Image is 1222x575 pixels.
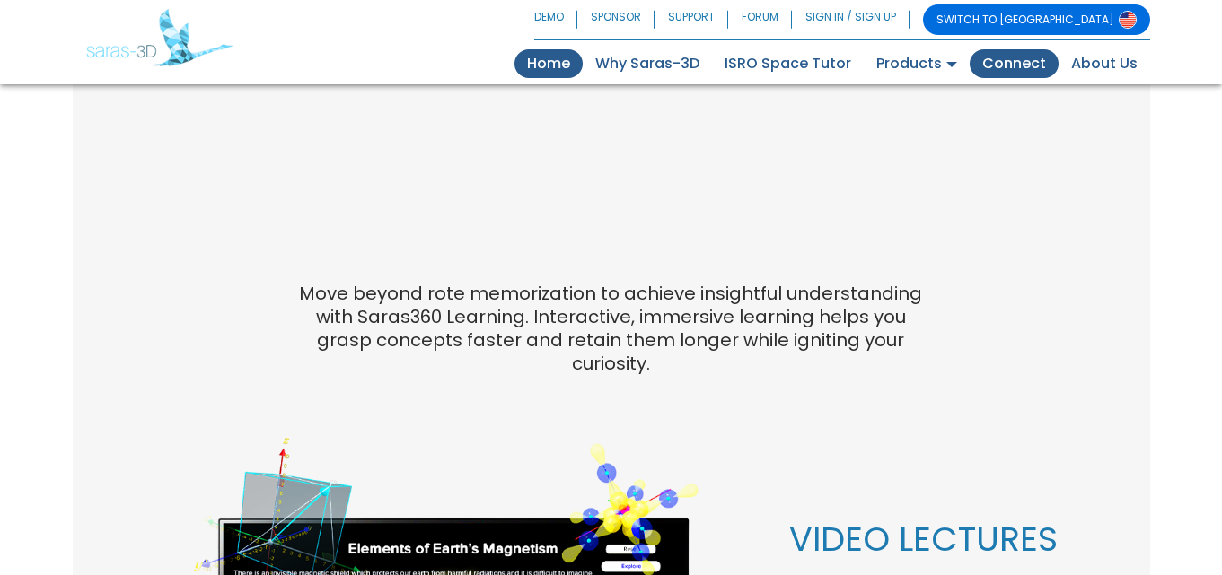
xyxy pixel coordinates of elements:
[792,4,910,35] a: SIGN IN / SIGN UP
[728,4,792,35] a: FORUM
[295,282,927,375] p: Move beyond rote memorization to achieve insightful understanding with Saras360 Learning. Interac...
[583,49,712,78] a: Why Saras-3D
[655,4,728,35] a: SUPPORT
[1059,49,1150,78] a: About Us
[86,9,233,66] img: Saras 3D
[970,49,1059,78] a: Connect
[577,4,655,35] a: SPONSOR
[514,49,583,78] a: Home
[712,49,864,78] a: ISRO Space Tutor
[923,4,1150,35] a: SWITCH TO [GEOGRAPHIC_DATA]
[864,49,970,78] a: Products
[534,4,577,35] a: DEMO
[1119,11,1137,29] img: Switch to USA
